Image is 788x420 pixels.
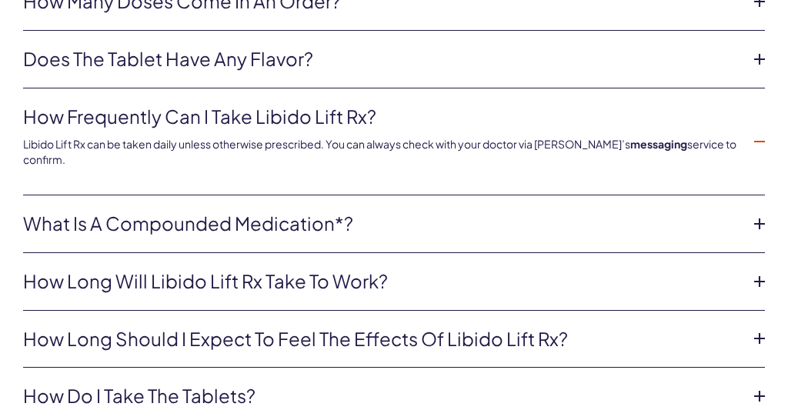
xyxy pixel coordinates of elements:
a: How do I take the tablets? [23,383,740,409]
a: How frequently can I take Libido Lift Rx? [23,104,740,130]
a: Does the tablet have any flavor? [23,46,740,72]
a: What is a compounded medication*? [23,211,740,237]
a: How long will Libido Lift Rx take to work? [23,268,740,295]
a: messaging [630,137,687,151]
p: Libido Lift Rx can be taken daily unless otherwise prescribed. You can always check with your doc... [23,137,740,167]
a: How long should I expect to feel the effects of Libido Lift Rx? [23,326,740,352]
